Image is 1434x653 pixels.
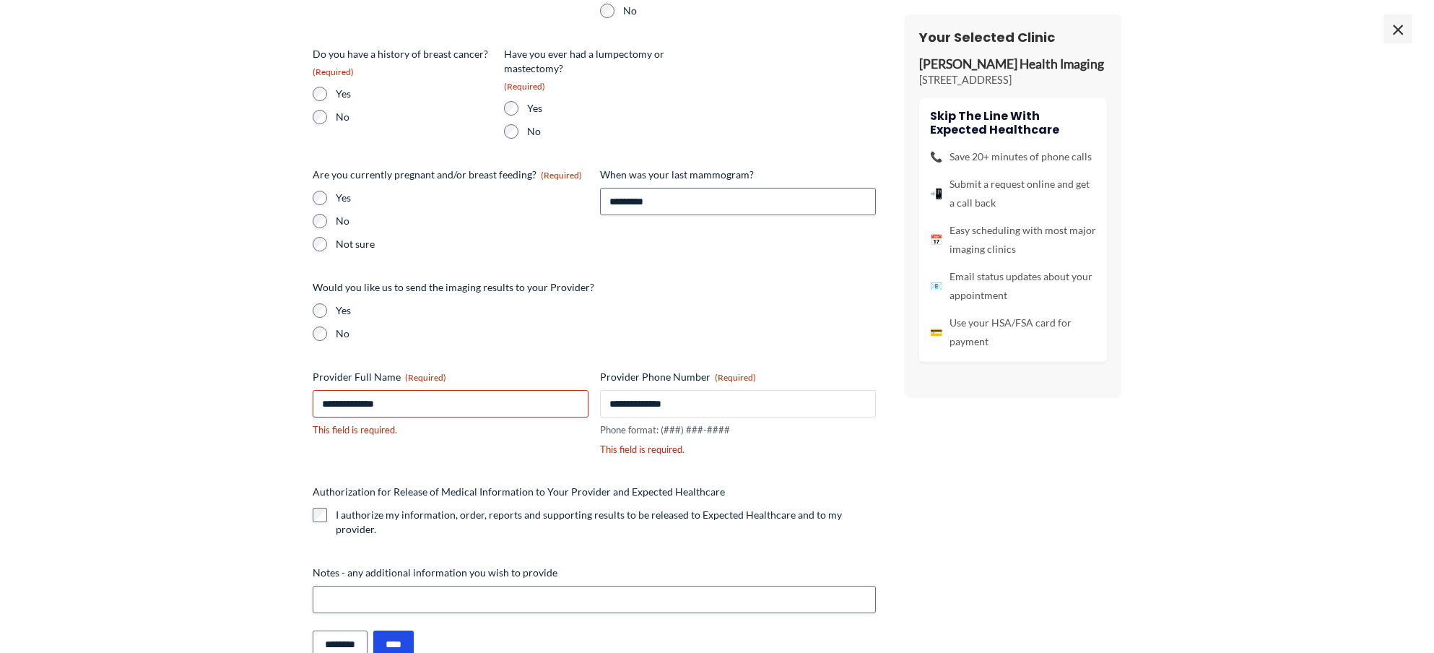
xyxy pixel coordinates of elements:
div: Phone format: (###) ###-#### [600,423,876,437]
span: × [1383,14,1412,43]
label: Yes [336,191,588,205]
legend: Are you currently pregnant and/or breast feeding? [313,168,582,182]
p: [STREET_ADDRESS] [919,73,1107,87]
label: Yes [336,303,876,318]
legend: Would you like us to send the imaging results to your Provider? [313,280,594,295]
legend: Have you ever had a lumpectomy or mastectomy? [504,47,684,92]
h4: Skip the line with Expected Healthcare [930,109,1096,137]
div: This field is required. [313,423,588,437]
span: 📞 [930,147,942,166]
span: 📧 [930,277,942,295]
label: When was your last mammogram? [600,168,876,182]
li: Submit a request online and get a call back [930,175,1096,212]
label: I authorize my information, order, reports and supporting results to be released to Expected Heal... [336,508,876,537]
label: No [336,110,492,124]
li: Save 20+ minutes of phone calls [930,147,1096,166]
li: Easy scheduling with most major imaging clinics [930,221,1096,259]
legend: Do you have a history of breast cancer? [313,47,492,78]
label: No [623,4,780,18]
label: No [336,214,588,228]
label: No [527,124,684,139]
span: 📅 [930,230,942,249]
span: (Required) [504,81,545,92]
span: (Required) [715,372,756,383]
label: Provider Full Name [313,370,588,384]
span: (Required) [405,372,446,383]
label: Yes [336,87,492,101]
label: Not sure [336,237,588,251]
span: 💳 [930,323,942,342]
label: Provider Phone Number [600,370,876,384]
label: No [336,326,876,341]
span: 📲 [930,184,942,203]
p: [PERSON_NAME] Health Imaging [919,56,1107,73]
div: This field is required. [600,443,876,457]
legend: Authorization for Release of Medical Information to Your Provider and Expected Healthcare [313,485,725,499]
h3: Your Selected Clinic [919,29,1107,46]
span: (Required) [541,170,582,181]
li: Use your HSA/FSA card for payment [930,313,1096,351]
li: Email status updates about your appointment [930,267,1096,305]
span: (Required) [313,66,354,77]
label: Yes [527,101,684,116]
label: Notes - any additional information you wish to provide [313,566,876,580]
